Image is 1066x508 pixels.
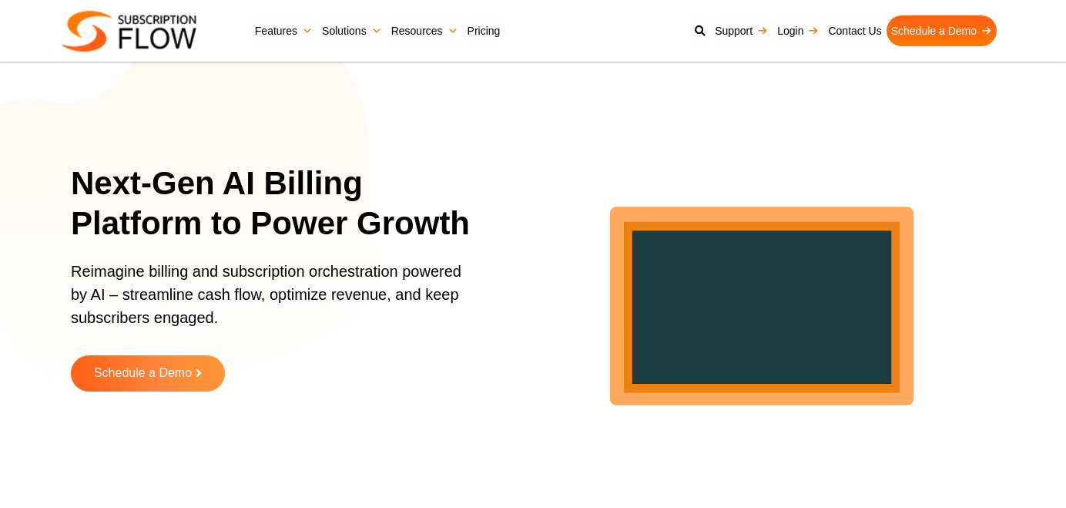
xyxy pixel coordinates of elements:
a: Features [250,15,317,46]
a: Schedule a Demo [71,355,225,392]
a: Contact Us [823,15,886,46]
span: Schedule a Demo [94,367,192,380]
img: Subscriptionflow [62,11,196,52]
a: Solutions [317,15,387,46]
a: Pricing [463,15,505,46]
h1: Next-Gen AI Billing Platform to Power Growth [71,163,491,244]
a: Schedule a Demo [887,15,997,46]
a: Login [773,15,823,46]
a: Support [710,15,773,46]
a: Resources [387,15,463,46]
p: Reimagine billing and subscription orchestration powered by AI – streamline cash flow, optimize r... [71,260,471,345]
